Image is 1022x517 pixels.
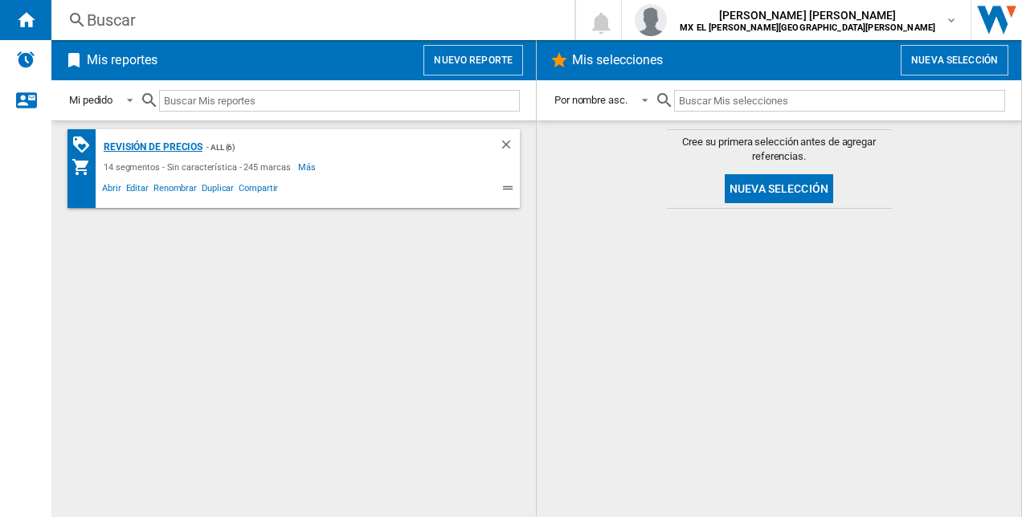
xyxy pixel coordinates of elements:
[680,22,935,33] b: MX EL [PERSON_NAME][GEOGRAPHIC_DATA][PERSON_NAME]
[84,45,161,75] h2: Mis reportes
[16,50,35,69] img: alerts-logo.svg
[69,94,112,106] div: Mi pedido
[199,181,236,200] span: Duplicar
[667,135,892,164] span: Cree su primera selección antes de agregar referencias.
[72,135,100,155] div: Matriz de PROMOCIONES
[554,94,628,106] div: Por nombre asc.
[423,45,523,75] button: Nuevo reporte
[202,137,467,157] div: - ALL (6)
[901,45,1008,75] button: Nueva selección
[151,181,199,200] span: Renombrar
[680,7,935,23] span: [PERSON_NAME] [PERSON_NAME]
[499,137,520,157] div: Borrar
[72,157,100,177] div: Mi colección
[674,90,1005,112] input: Buscar Mis selecciones
[298,157,318,177] span: Más
[100,181,124,200] span: Abrir
[87,9,533,31] div: Buscar
[725,174,833,203] button: Nueva selección
[124,181,151,200] span: Editar
[100,137,202,157] div: revisión de precios
[569,45,667,75] h2: Mis selecciones
[159,90,520,112] input: Buscar Mis reportes
[635,4,667,36] img: profile.jpg
[100,157,298,177] div: 14 segmentos - Sin característica - 245 marcas
[236,181,280,200] span: Compartir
